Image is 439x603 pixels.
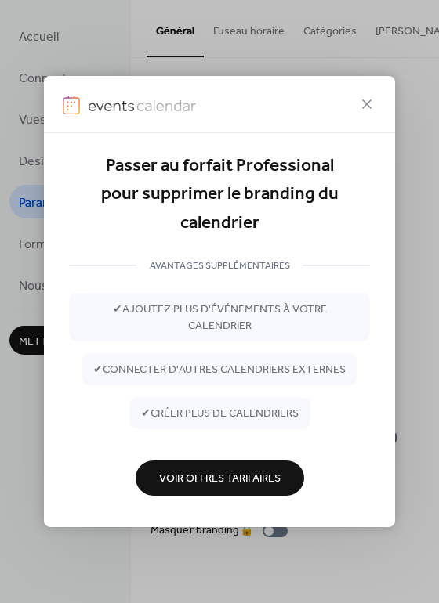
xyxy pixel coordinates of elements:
[63,96,80,114] img: logo-icon
[159,471,281,488] span: Voir Offres Tarifaires
[136,460,304,496] button: Voir Offres Tarifaires
[88,96,196,114] img: logo-type
[137,258,303,275] span: AVANTAGES SUPPLÉMENTAIRES
[93,363,346,379] span: ✔ connecter d'autres calendriers externes
[69,152,370,237] div: Passer au forfait Professional pour supprimer le branding du calendrier
[81,302,358,335] span: ✔ ajoutez plus d'événements à votre calendrier
[141,406,299,423] span: ✔ créer plus de calendriers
